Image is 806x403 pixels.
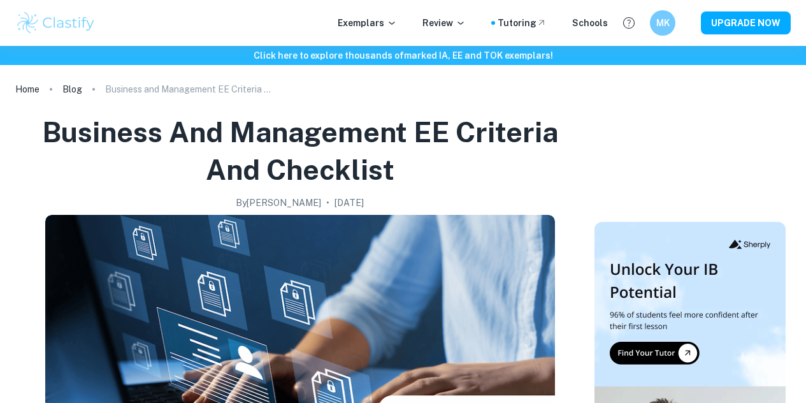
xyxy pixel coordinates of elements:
[701,11,791,34] button: UPGRADE NOW
[335,196,364,210] h2: [DATE]
[105,82,271,96] p: Business and Management EE Criteria and Checklist
[15,10,96,36] img: Clastify logo
[338,16,397,30] p: Exemplars
[15,80,40,98] a: Home
[498,16,547,30] a: Tutoring
[422,16,466,30] p: Review
[618,12,640,34] button: Help and Feedback
[650,10,675,36] button: MK
[3,48,803,62] h6: Click here to explore thousands of marked IA, EE and TOK exemplars !
[20,114,579,188] h1: Business and Management EE Criteria and Checklist
[326,196,329,210] p: •
[236,196,321,210] h2: By [PERSON_NAME]
[572,16,608,30] a: Schools
[656,16,670,30] h6: MK
[62,80,82,98] a: Blog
